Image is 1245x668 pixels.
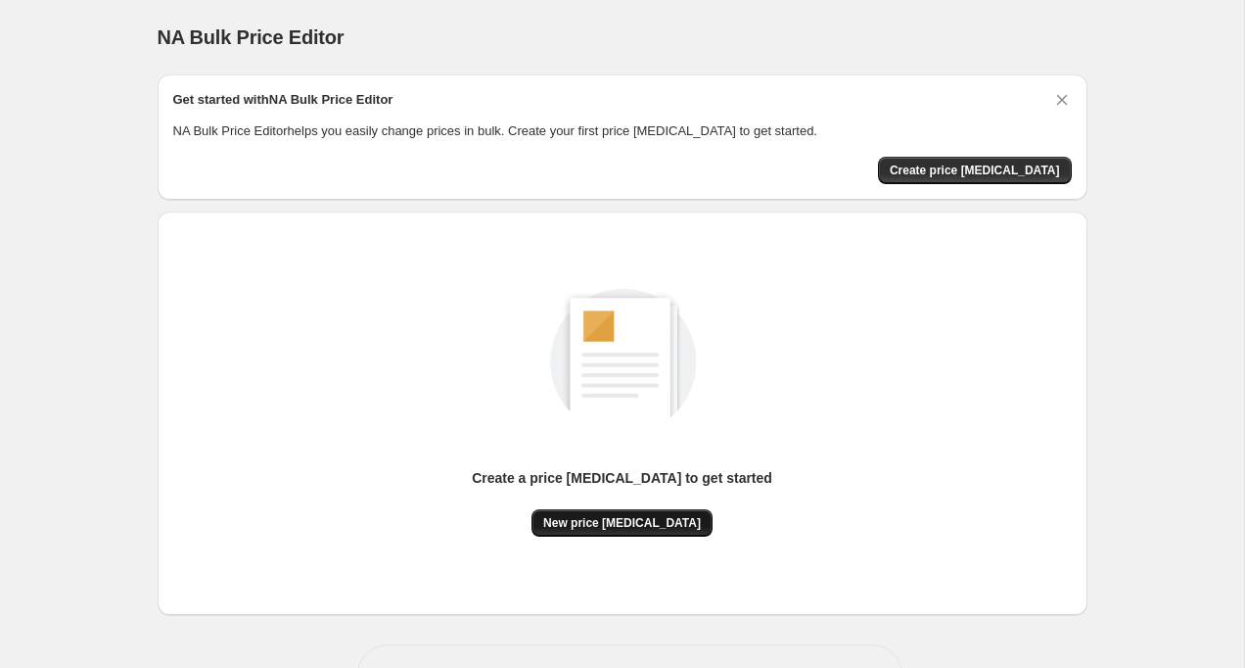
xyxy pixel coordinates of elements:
span: New price [MEDICAL_DATA] [543,515,701,531]
span: Create price [MEDICAL_DATA] [890,163,1060,178]
span: NA Bulk Price Editor [158,26,345,48]
p: NA Bulk Price Editor helps you easily change prices in bulk. Create your first price [MEDICAL_DAT... [173,121,1072,141]
button: Create price change job [878,157,1072,184]
button: New price [MEDICAL_DATA] [531,509,713,537]
h2: Get started with NA Bulk Price Editor [173,90,393,110]
p: Create a price [MEDICAL_DATA] to get started [472,468,772,488]
button: Dismiss card [1052,90,1072,110]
